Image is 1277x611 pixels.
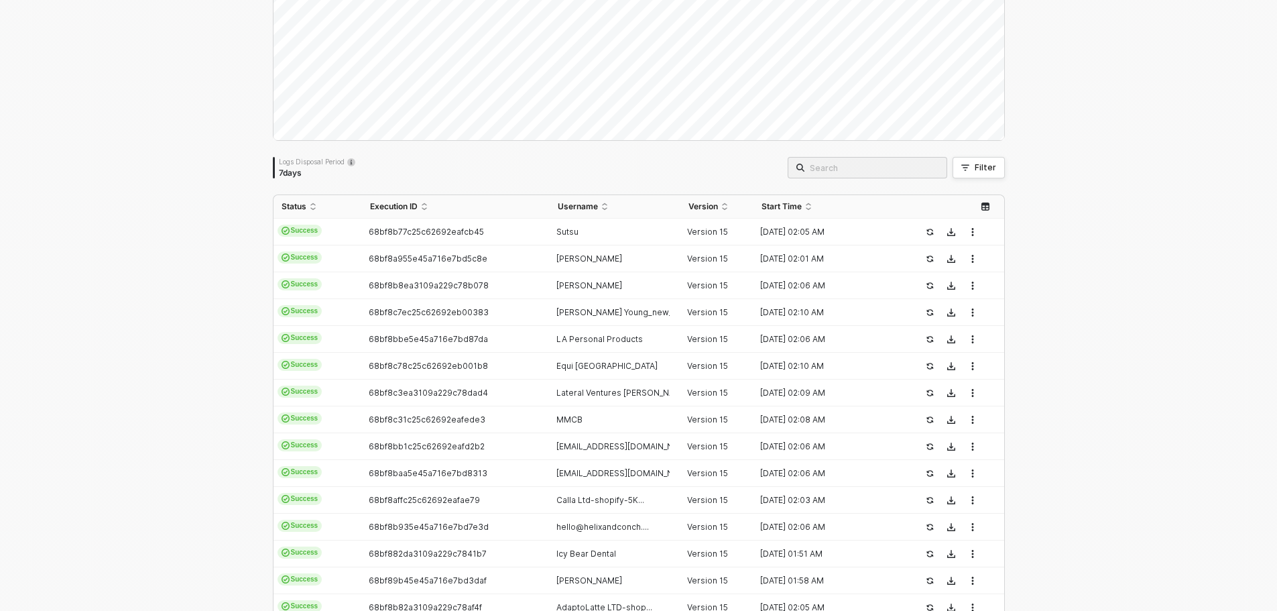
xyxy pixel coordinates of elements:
span: icon-download [947,335,955,343]
span: Success [278,520,322,532]
div: [DATE] 02:06 AM [753,334,900,345]
span: 68bf8b77c25c62692eafcb45 [369,227,484,237]
div: [DATE] 02:06 AM [753,468,900,479]
span: icon-cards [282,334,290,342]
span: icon-download [947,550,955,558]
span: icon-cards [282,441,290,449]
span: icon-success-page [926,309,934,317]
span: 68bf8b8ea3109a229c78b078 [369,280,489,290]
span: Icy Bear Dental [556,549,616,559]
span: icon-cards [282,602,290,610]
span: 68bf8bb1c25c62692eafd2b2 [369,441,485,451]
span: icon-success-page [926,496,934,504]
span: icon-success-page [926,335,934,343]
span: [EMAIL_ADDRESS][DOMAIN_NAME] [556,441,693,451]
div: [DATE] 02:03 AM [753,495,900,506]
span: 68bf8c31c25c62692eafede3 [369,414,485,425]
span: [PERSON_NAME] [556,575,622,586]
span: Username [558,201,598,212]
span: Equi [GEOGRAPHIC_DATA] [556,361,658,371]
span: Success [278,466,322,478]
span: icon-success-page [926,443,934,451]
span: icon-cards [282,361,290,369]
span: Version 15 [687,414,728,425]
span: Success [278,412,322,425]
span: icon-cards [282,227,290,235]
span: icon-cards [282,468,290,476]
span: Version 15 [687,388,728,398]
span: icon-download [947,362,955,370]
span: icon-success-page [926,469,934,478]
th: Status [273,195,362,219]
span: Status [282,201,306,212]
span: [PERSON_NAME] [556,254,622,264]
span: [PERSON_NAME] Young_new_1 [556,307,676,317]
div: [DATE] 02:06 AM [753,441,900,452]
span: icon-cards [282,414,290,423]
span: Success [278,305,322,317]
span: Version 15 [687,468,728,478]
div: [DATE] 02:06 AM [753,280,900,291]
span: 68bf8c7ec25c62692eb00383 [369,307,489,317]
span: icon-cards [282,495,290,503]
span: icon-download [947,523,955,531]
span: icon-download [947,309,955,317]
button: Filter [953,157,1005,178]
span: icon-success-page [926,282,934,290]
span: Version 15 [687,522,728,532]
span: Success [278,225,322,237]
span: icon-success-page [926,255,934,263]
span: icon-success-page [926,577,934,585]
span: icon-success-page [926,228,934,236]
span: icon-cards [282,254,290,262]
span: Version 15 [687,441,728,451]
span: Version 15 [687,495,728,505]
span: icon-success-page [926,523,934,531]
span: Version 15 [687,334,728,344]
span: Success [278,493,322,505]
th: Start Time [753,195,910,219]
span: LA Personal Products [556,334,643,344]
div: [DATE] 01:58 AM [753,575,900,586]
span: icon-download [947,389,955,397]
span: 68bf882da3109a229c7841b7 [369,549,487,559]
span: Success [278,252,322,264]
span: Version 15 [687,307,728,317]
span: Lateral Ventures [PERSON_NAME]... [556,388,695,398]
span: icon-download [947,228,955,236]
div: [DATE] 02:10 AM [753,361,900,372]
div: [DATE] 01:51 AM [753,549,900,559]
div: [DATE] 02:01 AM [753,254,900,264]
div: [DATE] 02:08 AM [753,414,900,425]
span: Success [278,439,322,451]
span: Version 15 [687,280,728,290]
span: icon-download [947,496,955,504]
span: icon-download [947,416,955,424]
span: icon-download [947,469,955,478]
input: Search [810,160,938,175]
span: Success [278,359,322,371]
div: [DATE] 02:10 AM [753,307,900,318]
span: 68bf8baa5e45a716e7bd8313 [369,468,487,478]
span: MMCB [556,414,583,425]
span: Calla Ltd-shopify-5K... [556,495,644,505]
span: Version 15 [687,549,728,559]
span: Version 15 [687,361,728,371]
span: 68bf8a955e45a716e7bd5c8e [369,254,487,264]
span: icon-cards [282,307,290,315]
span: Version 15 [687,227,728,237]
span: icon-download [947,255,955,263]
div: Filter [975,162,996,173]
span: icon-success-page [926,416,934,424]
span: icon-download [947,443,955,451]
span: icon-cards [282,388,290,396]
span: Success [278,386,322,398]
span: 68bf8b935e45a716e7bd7e3d [369,522,489,532]
span: 68bf8affc25c62692eafae79 [369,495,480,505]
span: [EMAIL_ADDRESS][DOMAIN_NAME] [556,468,693,478]
span: [PERSON_NAME] [556,280,622,290]
span: icon-cards [282,549,290,557]
span: 68bf89b45e45a716e7bd3daf [369,575,487,586]
span: 68bf8c78c25c62692eb001b8 [369,361,488,371]
span: Version 15 [687,254,728,264]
